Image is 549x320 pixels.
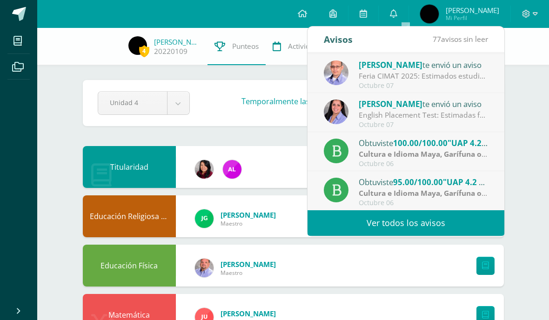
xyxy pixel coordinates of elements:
span: [PERSON_NAME] [221,309,276,318]
strong: Cultura e Idioma Maya, Garífuna o Xinca [359,149,503,159]
span: [PERSON_NAME] [359,99,422,109]
strong: Cultura e Idioma Maya, Garífuna o Xinca [359,188,503,198]
div: te envió un aviso [359,98,488,110]
div: Titularidad [83,146,176,188]
a: Actividades [266,28,333,65]
div: Avisos [324,27,353,52]
img: 374004a528457e5f7e22f410c4f3e63e.png [195,160,214,179]
div: Octubre 06 [359,199,488,207]
a: Ver todos los avisos [308,210,504,236]
span: Actividades [288,41,326,51]
div: Octubre 07 [359,121,488,129]
div: | FORMATIVO [359,188,488,199]
a: Unidad 4 [98,92,189,114]
span: 95.00/100.00 [393,177,443,187]
img: 3da61d9b1d2c0c7b8f7e89c78bbce001.png [195,209,214,228]
div: Feria CIMAT 2025: Estimados estudiantes Por este medio, los departamentos de Ciencias, Arte y Tec... [359,71,488,81]
div: Obtuviste en [359,137,488,149]
img: 9f7b7aed1fc9bfca6300748b4714d27b.png [128,36,147,55]
span: Mi Perfil [446,14,499,22]
span: 4 [139,45,149,57]
span: [PERSON_NAME] [446,6,499,15]
a: [PERSON_NAME] [154,37,201,47]
img: 6c58b5a751619099581147680274b29f.png [195,259,214,277]
span: Maestro [221,220,276,227]
div: Octubre 06 [359,160,488,168]
img: 775a36a8e1830c9c46756a1d4adc11d7.png [223,160,241,179]
span: Maestro [221,269,276,277]
div: te envió un aviso [359,59,488,71]
span: [PERSON_NAME] [359,60,422,70]
div: English Placement Test: Estimadas familias maristas de Liceo Guatemala, Es un gusto saludarles y ... [359,110,488,120]
a: 20220109 [154,47,187,56]
div: | FORMATIVO [359,149,488,160]
img: 9f7b7aed1fc9bfca6300748b4714d27b.png [420,5,439,23]
span: 100.00/100.00 [393,138,448,148]
span: avisos sin leer [433,34,488,44]
span: 77 [433,34,441,44]
a: Punteos [208,28,266,65]
div: Octubre 07 [359,82,488,90]
div: Educación Física [83,245,176,287]
div: Educación Religiosa Escolar [83,195,176,237]
span: Unidad 4 [110,92,155,113]
h3: Temporalmente las notas . [241,96,445,107]
span: [PERSON_NAME] [221,260,276,269]
img: fcfe301c019a4ea5441e6928b14c91ea.png [324,100,348,124]
img: 636fc591f85668e7520e122fec75fd4f.png [324,60,348,85]
span: Punteos [232,41,259,51]
span: [PERSON_NAME] [221,210,276,220]
div: Obtuviste en [359,176,488,188]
